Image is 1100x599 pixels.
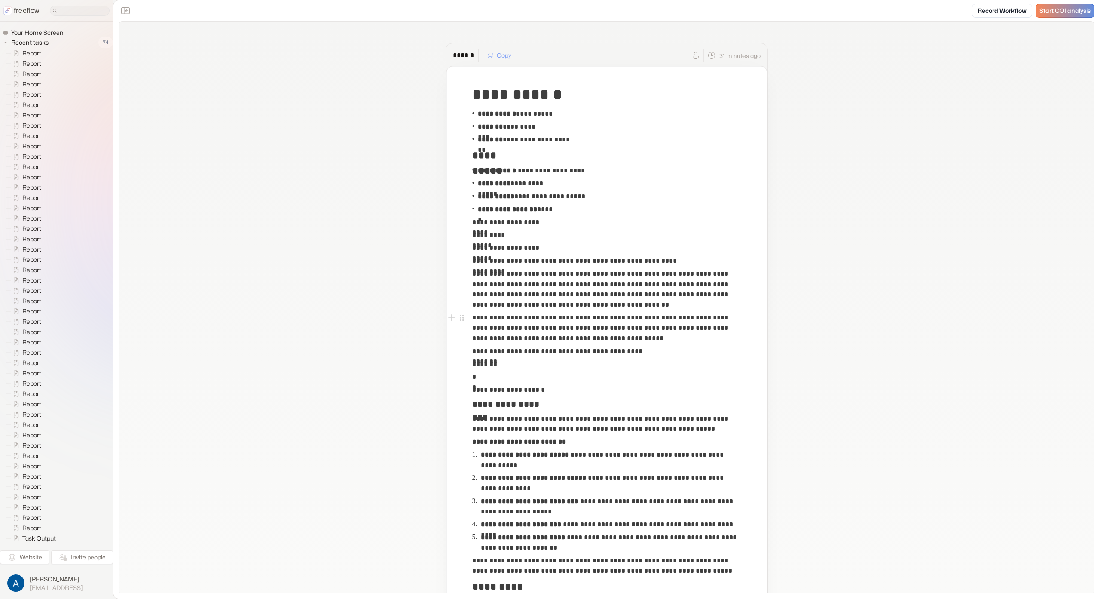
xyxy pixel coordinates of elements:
span: 74 [98,37,113,48]
a: freeflow [3,6,40,16]
a: Report [6,265,45,275]
a: Report [6,110,45,120]
span: Report [21,214,44,223]
span: Report [21,224,44,233]
span: Report [21,101,44,109]
a: Report [6,141,45,151]
span: Report [21,359,44,367]
a: Report [6,523,45,533]
span: Report [21,255,44,264]
button: Open block menu [457,313,467,323]
a: Report [6,213,45,224]
span: Report [21,173,44,181]
a: Record Workflow [972,4,1032,18]
span: Report [21,421,44,429]
span: Report [21,142,44,151]
a: Report [6,120,45,131]
span: Report [21,493,44,501]
span: Report [21,452,44,460]
span: Report [21,121,44,130]
span: Report [21,297,44,305]
button: Invite people [51,550,113,564]
a: Report [6,502,45,513]
span: [PERSON_NAME] [30,575,83,584]
span: Report [21,245,44,254]
span: Report [21,307,44,316]
a: Report [6,69,45,79]
span: Recent tasks [9,38,51,47]
span: Report [21,183,44,192]
a: Report [6,409,45,420]
span: Task Output [21,544,58,553]
span: [EMAIL_ADDRESS] [30,584,83,592]
a: Task Output [6,533,59,544]
span: Report [21,348,44,357]
a: Task Output [6,544,59,554]
a: Report [6,224,45,234]
span: Report [21,441,44,450]
a: Report [6,430,45,440]
span: Start COI analysis [1039,7,1091,15]
span: Report [21,431,44,439]
a: Report [6,471,45,482]
span: Report [21,513,44,522]
span: Report [21,410,44,419]
a: Report [6,255,45,265]
a: Report [6,275,45,286]
span: Report [21,194,44,202]
a: Report [6,420,45,430]
a: Report [6,131,45,141]
span: Report [21,204,44,212]
a: Report [6,492,45,502]
a: Report [6,286,45,296]
span: Report [21,49,44,58]
button: Copy [482,49,516,62]
a: Report [6,172,45,182]
span: Report [21,80,44,89]
span: Report [21,163,44,171]
span: Report [21,90,44,99]
a: Report [6,368,45,378]
span: Report [21,328,44,336]
a: Report [6,327,45,337]
a: Report [6,151,45,162]
span: Report [21,379,44,388]
button: Recent tasks [3,37,52,48]
span: Report [21,132,44,140]
span: Report [21,390,44,398]
span: Report [21,111,44,120]
span: Report [21,524,44,532]
span: Report [21,338,44,347]
a: Report [6,244,45,255]
a: Report [6,461,45,471]
a: Report [6,296,45,306]
a: Report [6,306,45,316]
a: Report [6,440,45,451]
a: Report [6,337,45,347]
a: Report [6,482,45,492]
a: Report [6,316,45,327]
a: Report [6,358,45,368]
button: Close the sidebar [119,4,132,18]
p: 31 minutes ago [719,51,761,60]
span: Task Output [21,534,58,543]
span: Report [21,400,44,409]
a: Report [6,58,45,69]
span: Report [21,369,44,378]
span: Report [21,235,44,243]
span: Report [21,266,44,274]
span: Report [21,152,44,161]
a: Report [6,203,45,213]
a: Start COI analysis [1036,4,1094,18]
span: Report [21,59,44,68]
a: Report [6,193,45,203]
a: Report [6,79,45,89]
a: Report [6,234,45,244]
span: Report [21,286,44,295]
p: freeflow [14,6,40,16]
a: Report [6,399,45,409]
span: Report [21,462,44,470]
button: [PERSON_NAME][EMAIL_ADDRESS] [5,572,108,594]
a: Report [6,389,45,399]
a: Report [6,513,45,523]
